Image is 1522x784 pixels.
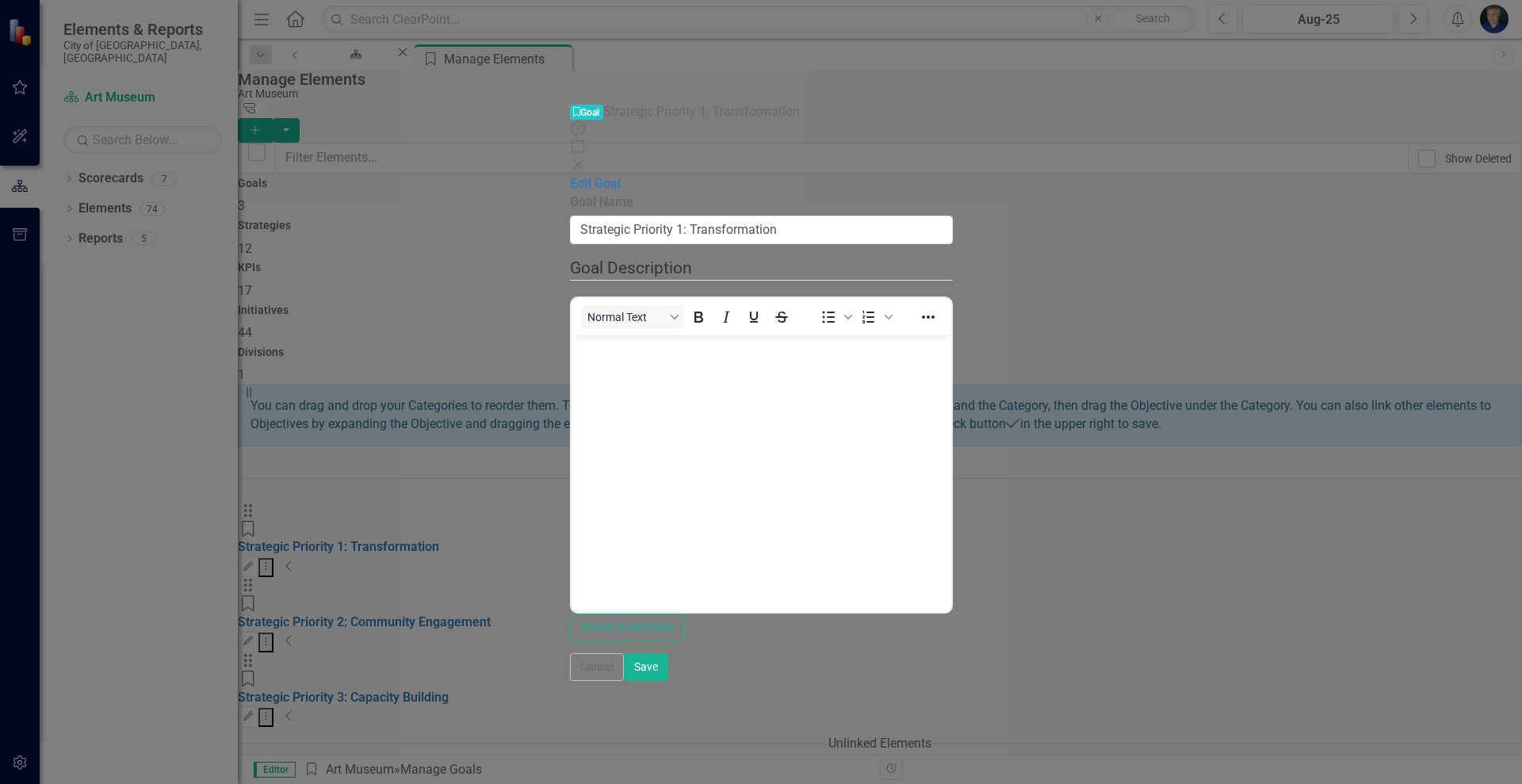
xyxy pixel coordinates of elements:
span: Goal [570,105,604,120]
button: Italic [713,306,740,328]
button: Bold [685,306,712,328]
div: Numbered list [855,306,895,328]
a: Edit Goal [570,176,621,191]
input: Goal Name [570,216,953,245]
button: Underline [740,306,767,328]
span: Strategic Priority 1: Transformation [603,104,800,119]
button: Reveal or hide additional toolbar items [915,306,942,328]
legend: Goal Description [570,256,953,281]
div: Bullet list [815,306,855,328]
button: Strikethrough [768,306,795,328]
label: Goal Name [570,193,953,212]
button: Save [624,653,668,681]
span: Normal Text [587,311,665,323]
button: Block Normal Text [581,306,684,328]
button: Switch to old editor [570,614,685,641]
iframe: Rich Text Area [572,335,951,612]
button: Cancel [570,653,624,681]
